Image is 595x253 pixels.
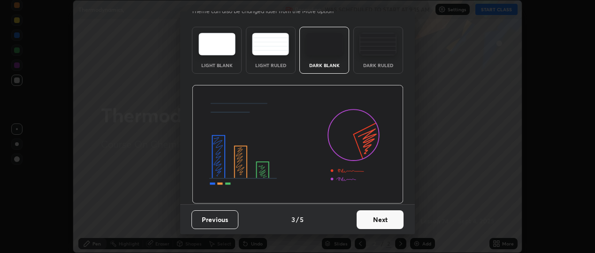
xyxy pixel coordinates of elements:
img: lightTheme.e5ed3b09.svg [198,33,236,55]
div: Dark Blank [305,63,343,68]
h4: / [296,215,299,224]
img: darkThemeBanner.d06ce4a2.svg [192,85,404,204]
h4: 3 [291,215,295,224]
button: Previous [191,210,238,229]
img: darkRuledTheme.de295e13.svg [359,33,397,55]
div: Dark Ruled [359,63,397,68]
p: Theme can also be changed later from the More option [191,7,343,15]
h4: 5 [300,215,304,224]
button: Next [357,210,404,229]
img: lightRuledTheme.5fabf969.svg [252,33,289,55]
div: Light Ruled [252,63,290,68]
img: darkTheme.f0cc69e5.svg [306,33,343,55]
div: Light Blank [198,63,236,68]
